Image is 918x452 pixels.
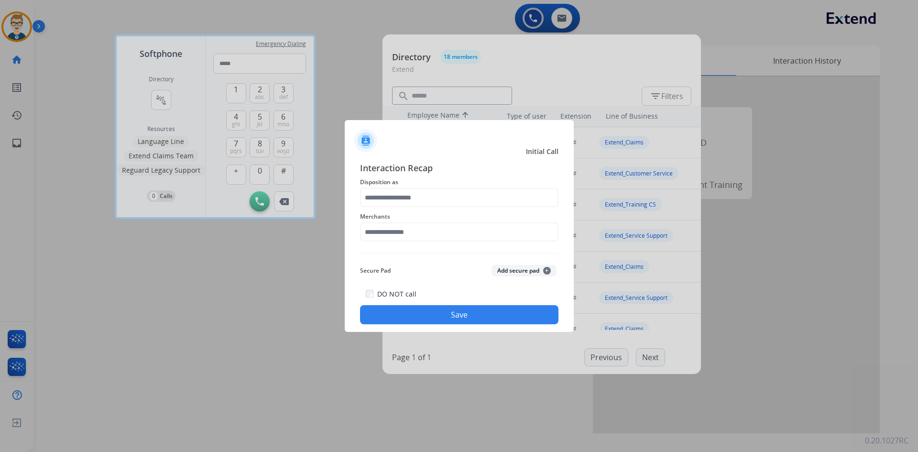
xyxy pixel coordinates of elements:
[360,176,558,188] span: Disposition as
[543,267,551,275] span: +
[360,305,558,324] button: Save
[492,265,557,276] button: Add secure pad+
[526,147,558,156] span: Initial Call
[377,289,416,299] label: DO NOT call
[360,211,558,222] span: Merchants
[354,129,377,152] img: contactIcon
[865,435,908,446] p: 0.20.1027RC
[360,265,391,276] span: Secure Pad
[360,161,558,176] span: Interaction Recap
